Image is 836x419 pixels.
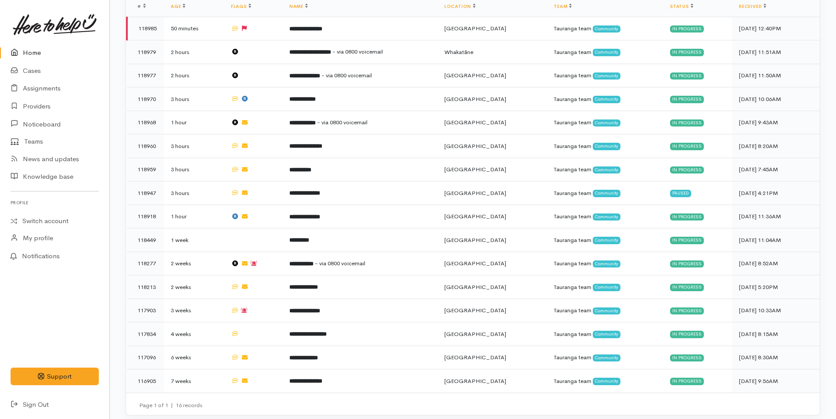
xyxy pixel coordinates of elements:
td: 118277 [127,252,164,275]
td: [DATE] 8:15AM [732,322,820,346]
span: - via 0800 voicemail [317,119,368,126]
span: [GEOGRAPHIC_DATA] [444,307,506,314]
td: 2 hours [164,64,224,87]
td: Tauranga team [547,111,663,134]
td: [DATE] 8:30AM [732,346,820,369]
td: 118947 [127,181,164,205]
td: 118918 [127,205,164,228]
td: 118977 [127,64,164,87]
span: Community [593,49,620,56]
a: Age [171,4,185,9]
td: Tauranga team [547,87,663,111]
a: Received [739,4,766,9]
div: Paused [670,190,691,197]
td: Tauranga team [547,40,663,64]
td: [DATE] 9:43AM [732,111,820,134]
td: Tauranga team [547,181,663,205]
td: 117096 [127,346,164,369]
div: In progress [670,25,704,33]
span: - via 0800 voicemail [321,72,372,79]
td: 3 weeks [164,299,224,322]
td: [DATE] 9:56AM [732,369,820,393]
span: [GEOGRAPHIC_DATA] [444,236,506,244]
div: In progress [670,307,704,314]
span: [GEOGRAPHIC_DATA] [444,330,506,338]
td: [DATE] 11:50AM [732,64,820,87]
span: Community [593,25,620,33]
td: [DATE] 11:04AM [732,228,820,252]
td: 118970 [127,87,164,111]
td: Tauranga team [547,134,663,158]
td: 118968 [127,111,164,134]
td: Tauranga team [547,275,663,299]
td: 118985 [127,17,164,40]
a: Location [444,4,476,9]
span: # [137,4,146,9]
td: Tauranga team [547,322,663,346]
td: Tauranga team [547,17,663,40]
td: Tauranga team [547,228,663,252]
td: Tauranga team [547,158,663,181]
div: In progress [670,284,704,291]
td: 116905 [127,369,164,393]
span: Community [593,166,620,173]
td: [DATE] 8:20AM [732,134,820,158]
td: Tauranga team [547,299,663,322]
td: 118959 [127,158,164,181]
td: [DATE] 10:33AM [732,299,820,322]
span: [GEOGRAPHIC_DATA] [444,189,506,197]
span: [GEOGRAPHIC_DATA] [444,95,506,103]
span: Community [593,237,620,244]
span: Community [593,190,620,197]
td: [DATE] 7:45AM [732,158,820,181]
span: [GEOGRAPHIC_DATA] [444,354,506,361]
span: [GEOGRAPHIC_DATA] [444,213,506,220]
td: Tauranga team [547,252,663,275]
a: Status [670,4,693,9]
td: 118213 [127,275,164,299]
small: Page 1 of 1 16 records [139,401,202,409]
span: Community [593,331,620,338]
span: - via 0800 voicemail [332,48,383,55]
td: Tauranga team [547,205,663,228]
span: [GEOGRAPHIC_DATA] [444,119,506,126]
td: [DATE] 4:21PM [732,181,820,205]
td: [DATE] 10:06AM [732,87,820,111]
span: [GEOGRAPHIC_DATA] [444,72,506,79]
span: Community [593,96,620,103]
div: In progress [670,237,704,244]
span: Community [593,72,620,79]
div: In progress [670,354,704,361]
td: 4 weeks [164,322,224,346]
td: 3 hours [164,181,224,205]
div: In progress [670,119,704,126]
td: Tauranga team [547,346,663,369]
td: 1 hour [164,111,224,134]
span: Community [593,307,620,314]
td: [DATE] 11:36AM [732,205,820,228]
td: [DATE] 5:20PM [732,275,820,299]
div: In progress [670,49,704,56]
div: In progress [670,260,704,267]
span: [GEOGRAPHIC_DATA] [444,283,506,291]
span: [GEOGRAPHIC_DATA] [444,260,506,267]
span: Community [593,213,620,220]
td: 6 weeks [164,346,224,369]
td: 117834 [127,322,164,346]
div: In progress [670,96,704,103]
h6: Profile [11,197,99,209]
td: 3 hours [164,87,224,111]
span: Community [593,354,620,361]
td: 118960 [127,134,164,158]
div: In progress [670,213,704,220]
td: 2 weeks [164,275,224,299]
td: [DATE] 12:40PM [732,17,820,40]
span: Community [593,119,620,126]
div: In progress [670,331,704,338]
span: - via 0800 voicemail [315,260,365,267]
td: 3 hours [164,134,224,158]
span: Community [593,260,620,267]
span: | [171,401,173,409]
span: Community [593,378,620,385]
td: 1 hour [164,205,224,228]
